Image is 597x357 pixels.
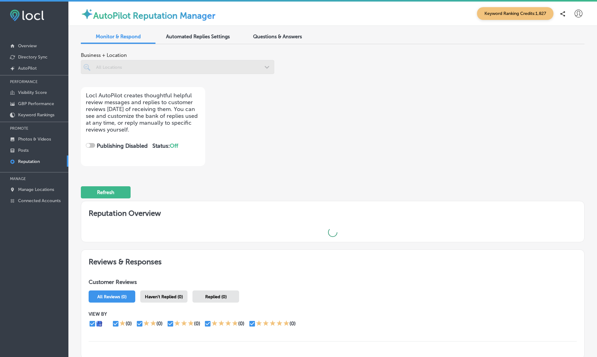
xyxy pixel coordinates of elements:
div: (0) [238,321,244,327]
span: Replied (0) [205,294,227,299]
p: Overview [18,43,37,49]
span: Monitor & Respond [96,34,141,39]
label: AutoPilot Reputation Manager [93,11,215,21]
p: Keyword Rankings [18,112,54,118]
div: (0) [289,321,296,327]
img: fda3e92497d09a02dc62c9cd864e3231.png [10,10,44,21]
span: Keyword Ranking Credits: 1,827 [477,7,553,20]
span: Off [170,142,178,149]
div: (0) [156,321,163,327]
strong: Status: [152,142,178,149]
p: Reputation [18,159,40,164]
p: Visibility Score [18,90,47,95]
p: AutoPilot [18,66,37,71]
div: 5 Stars [256,320,289,327]
h2: Reputation Overview [81,201,584,223]
div: (0) [194,321,200,327]
strong: Publishing Disabled [97,142,148,149]
p: Manage Locations [18,187,54,192]
p: Posts [18,148,29,153]
div: 1 Star [119,320,126,327]
p: Directory Sync [18,54,48,60]
div: (0) [126,321,132,327]
div: 4 Stars [211,320,238,327]
button: Refresh [81,186,131,198]
span: All Reviews (0) [97,294,127,299]
p: Connected Accounts [18,198,61,203]
p: Photos & Videos [18,137,51,142]
p: VIEW BY [89,311,479,317]
div: 2 Stars [143,320,156,327]
span: Haven't Replied (0) [145,294,183,299]
span: Questions & Answers [253,34,302,39]
h1: Customer Reviews [89,279,577,288]
p: Locl AutoPilot creates thoughtful helpful review messages and replies to customer reviews [DATE] ... [86,92,200,133]
h2: Reviews & Responses [81,250,584,271]
span: Business + Location [81,52,274,58]
img: autopilot-icon [81,8,93,20]
p: GBP Performance [18,101,54,106]
span: Automated Replies Settings [166,34,230,39]
div: 3 Stars [174,320,194,327]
